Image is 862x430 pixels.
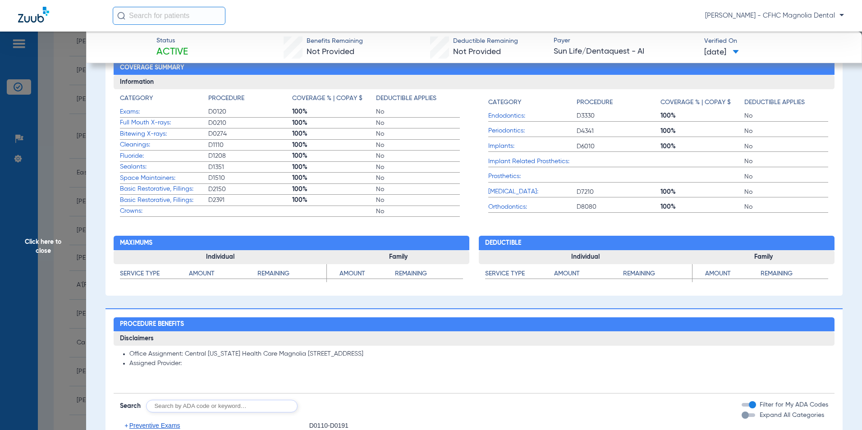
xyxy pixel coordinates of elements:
span: Bitewing X-rays: [120,129,208,139]
img: Search Icon [117,12,125,20]
input: Search by ADA code or keyword… [146,400,298,412]
span: Expand All Categories [760,412,824,418]
h4: Amount [554,269,623,279]
span: Fluoride: [120,151,208,161]
span: D0120 [208,107,292,116]
li: Office Assignment: Central [US_STATE] Health Care Magnolia [STREET_ADDRESS] [129,350,829,358]
li: Assigned Provider: [129,360,829,368]
app-breakdown-title: Service Type [120,269,189,282]
span: Cleanings: [120,140,208,150]
span: No [744,188,828,197]
span: Search [120,402,141,411]
h4: Category [488,98,521,107]
span: Prosthetics: [488,172,577,181]
app-breakdown-title: Deductible Applies [376,94,460,106]
span: D1208 [208,151,292,160]
h3: Information [114,75,835,89]
span: D6010 [577,142,660,151]
span: Benefits Remaining [307,37,363,46]
span: No [744,202,828,211]
span: 100% [292,196,376,205]
h4: Amount [189,269,258,279]
img: Zuub Logo [18,7,49,23]
span: 100% [292,107,376,116]
span: Not Provided [307,48,354,56]
span: D4341 [577,127,660,136]
span: Verified On [704,37,847,46]
h4: Coverage % | Copay $ [292,94,362,103]
span: No [376,196,460,205]
iframe: Chat Widget [817,387,862,430]
span: Periodontics: [488,126,577,136]
h2: Maximums [114,236,469,250]
span: 100% [292,163,376,172]
span: D8080 [577,202,660,211]
h4: Remaining [761,269,829,279]
span: 100% [292,129,376,138]
span: Preventive Exams [129,422,180,429]
span: No [376,107,460,116]
h4: Deductible Applies [744,98,805,107]
span: D1110 [208,141,292,150]
span: No [744,172,828,181]
span: D3330 [577,111,660,120]
span: 100% [292,151,376,160]
app-breakdown-title: Service Type [485,269,554,282]
span: No [376,174,460,183]
span: Implants: [488,142,577,151]
span: D0210 [208,119,292,128]
span: D0274 [208,129,292,138]
h4: Category [120,94,153,103]
app-breakdown-title: Category [488,94,577,110]
h2: Coverage Summary [114,61,835,75]
span: No [376,163,460,172]
span: Orthodontics: [488,202,577,212]
span: No [744,111,828,120]
h4: Amount [327,269,395,279]
h2: Deductible [479,236,834,250]
app-breakdown-title: Amount [189,269,258,282]
app-breakdown-title: Category [120,94,208,106]
app-breakdown-title: Amount [692,269,761,282]
h3: Individual [479,250,692,265]
h4: Remaining [257,269,326,279]
span: Space Maintainers: [120,174,208,183]
span: Basic Restorative, Fillings: [120,196,208,205]
app-breakdown-title: Coverage % | Copay $ [292,94,376,106]
span: No [744,157,828,166]
app-breakdown-title: Amount [554,269,623,282]
span: No [744,142,828,151]
h3: Disclaimers [114,331,835,346]
input: Search for patients [113,7,225,25]
span: 100% [292,185,376,194]
span: 100% [292,174,376,183]
span: [MEDICAL_DATA]: [488,187,577,197]
span: No [376,185,460,194]
h3: Family [692,250,835,265]
span: No [376,151,460,160]
span: Implant Related Prosthetics: [488,157,577,166]
span: [PERSON_NAME] - CFHC Magnolia Dental [705,11,844,20]
span: D7210 [577,188,660,197]
h2: Procedure Benefits [114,317,835,332]
span: No [376,141,460,150]
span: Deductible Remaining [453,37,518,46]
h4: Remaining [395,269,463,279]
span: 100% [660,127,744,136]
span: 100% [660,188,744,197]
app-breakdown-title: Amount [327,269,395,282]
span: D1351 [208,163,292,172]
span: Not Provided [453,48,501,56]
span: [DATE] [704,47,739,58]
span: Sealants: [120,162,208,172]
h4: Procedure [577,98,613,107]
app-breakdown-title: Remaining [395,269,463,282]
h4: Remaining [623,269,692,279]
span: No [376,207,460,216]
span: Active [156,46,188,59]
span: No [376,119,460,128]
span: 100% [660,142,744,151]
span: 100% [660,111,744,120]
h4: Service Type [120,269,189,279]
